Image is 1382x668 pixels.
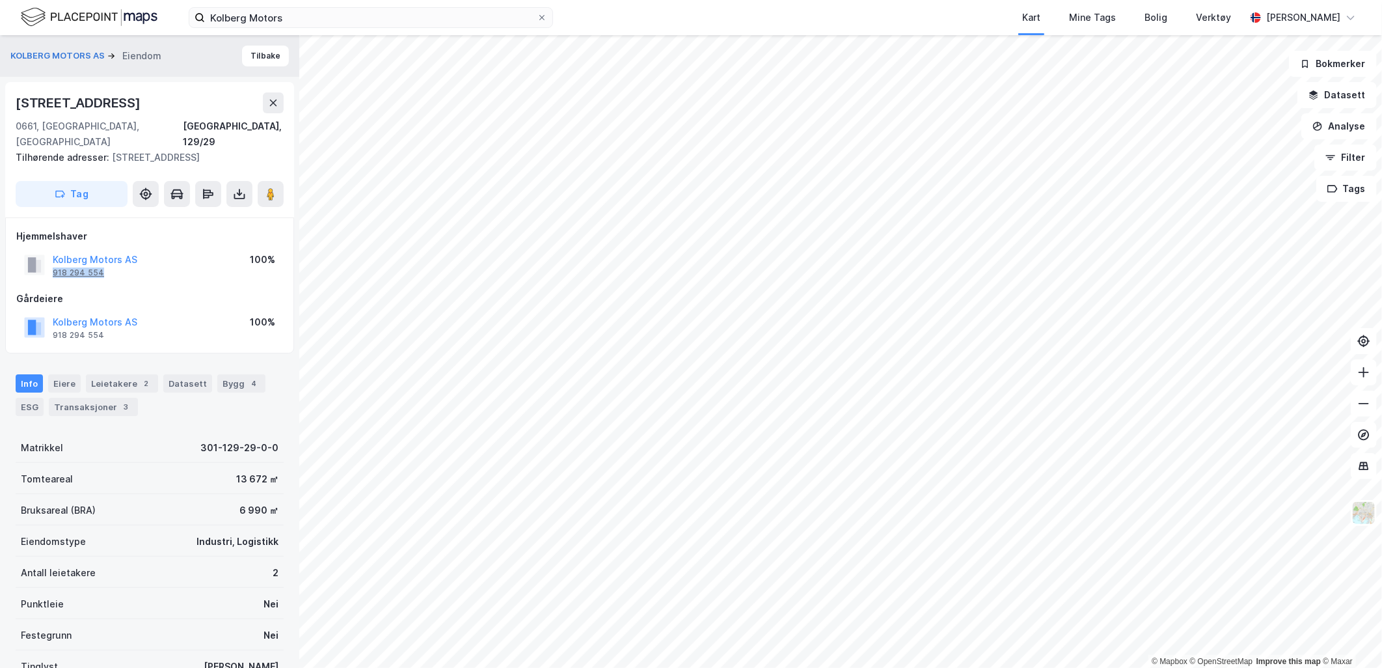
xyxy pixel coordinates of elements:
div: 2 [273,565,278,581]
button: Tag [16,181,128,207]
div: Verktøy [1196,10,1231,25]
button: Tilbake [242,46,289,66]
a: Improve this map [1256,657,1321,666]
button: Filter [1314,145,1377,171]
div: Festegrunn [21,628,72,643]
div: Nei [264,628,278,643]
div: Eiendomstype [21,534,86,550]
a: OpenStreetMap [1190,657,1253,666]
div: [PERSON_NAME] [1266,10,1340,25]
button: KOLBERG MOTORS AS [10,49,107,63]
div: Gårdeiere [16,291,283,307]
div: 2 [140,377,153,390]
div: Bygg [217,374,265,393]
div: Nei [264,596,278,612]
a: Mapbox [1152,657,1187,666]
div: Matrikkel [21,440,63,456]
div: Leietakere [86,374,158,393]
div: 3 [120,400,133,413]
div: 100% [250,252,275,268]
iframe: Chat Widget [1317,605,1382,668]
div: Bruksareal (BRA) [21,503,96,518]
button: Bokmerker [1289,51,1377,77]
div: 100% [250,314,275,330]
div: Info [16,374,43,393]
div: Datasett [163,374,212,393]
div: 918 294 554 [53,268,104,278]
img: Z [1351,501,1376,525]
div: 918 294 554 [53,330,104,341]
div: Antall leietakere [21,565,96,581]
div: Eiere [48,374,81,393]
input: Søk på adresse, matrikkel, gårdeiere, leietakere eller personer [205,8,537,27]
div: Bolig [1145,10,1167,25]
img: logo.f888ab2527a4732fd821a326f86c7f29.svg [21,6,157,29]
button: Tags [1316,176,1377,202]
div: 6 990 ㎡ [239,503,278,518]
div: Transaksjoner [49,398,138,416]
div: Tomteareal [21,471,73,487]
div: Hjemmelshaver [16,229,283,244]
div: Industri, Logistikk [196,534,278,550]
button: Datasett [1297,82,1377,108]
span: Tilhørende adresser: [16,152,112,163]
div: Punktleie [21,596,64,612]
div: [STREET_ADDRESS] [16,150,273,165]
div: ESG [16,398,44,416]
div: [GEOGRAPHIC_DATA], 129/29 [183,118,284,150]
div: [STREET_ADDRESS] [16,92,143,113]
div: Eiendom [122,48,161,64]
div: Kart [1022,10,1040,25]
div: 0661, [GEOGRAPHIC_DATA], [GEOGRAPHIC_DATA] [16,118,183,150]
div: 4 [247,377,260,390]
button: Analyse [1301,113,1377,139]
div: Mine Tags [1069,10,1116,25]
div: 301-129-29-0-0 [200,440,278,456]
div: 13 672 ㎡ [236,471,278,487]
